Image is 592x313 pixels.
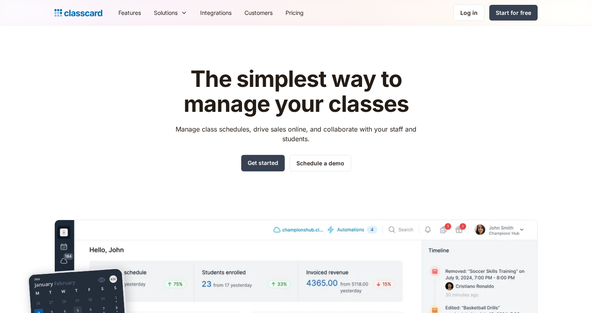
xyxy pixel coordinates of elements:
div: Start for free [496,8,531,17]
div: Log in [460,8,478,17]
a: home [54,7,102,19]
p: Manage class schedules, drive sales online, and collaborate with your staff and students. [168,124,424,144]
a: Schedule a demo [290,155,351,171]
a: Features [112,4,147,22]
a: Log in [453,4,484,21]
a: Get started [241,155,285,171]
a: Pricing [279,4,310,22]
a: Start for free [489,5,538,21]
div: Solutions [147,4,194,22]
a: Customers [238,4,279,22]
h1: The simplest way to manage your classes [168,67,424,116]
div: Solutions [154,8,178,17]
a: Integrations [194,4,238,22]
